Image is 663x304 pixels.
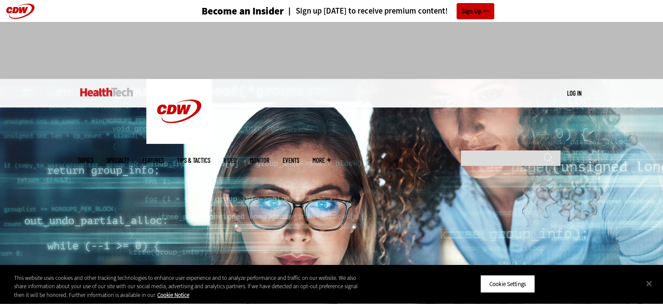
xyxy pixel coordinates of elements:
[283,157,299,164] a: Events
[567,89,581,98] div: User menu
[78,157,93,164] span: Topics
[567,89,581,97] a: Log in
[80,88,133,97] img: Home
[284,7,448,15] a: Sign up [DATE] to receive premium content!
[146,137,212,146] a: CDW
[157,291,189,299] a: More information about your privacy
[172,31,491,70] iframe: advertisement
[177,157,210,164] a: Tips & Tactics
[202,6,284,16] h3: Become an Insider
[14,274,365,300] div: This website uses cookies and other tracking technologies to enhance user experience and to analy...
[312,157,331,164] span: More
[480,275,535,293] button: Cookie Settings
[106,157,129,164] span: Specialty
[146,79,212,144] img: Home
[142,157,164,164] a: Features
[223,157,237,164] a: Video
[639,274,659,293] button: Close
[457,3,494,19] a: Sign Up
[250,157,269,164] a: MonITor
[169,6,284,16] a: Become an Insider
